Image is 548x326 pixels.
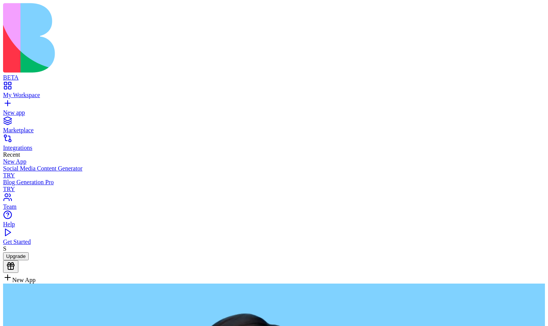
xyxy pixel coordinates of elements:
[3,203,545,210] div: Team
[3,3,311,73] img: logo
[3,92,545,99] div: My Workspace
[3,138,545,151] a: Integrations
[3,238,545,245] div: Get Started
[3,165,545,179] a: Social Media Content GeneratorTRY
[3,109,545,116] div: New app
[3,158,545,165] a: New App
[3,85,545,99] a: My Workspace
[3,214,545,228] a: Help
[3,179,545,193] a: Blog Generation ProTRY
[3,196,545,210] a: Team
[3,179,545,186] div: Blog Generation Pro
[3,245,7,252] span: S
[3,221,545,228] div: Help
[3,120,545,134] a: Marketplace
[3,165,545,172] div: Social Media Content Generator
[3,74,545,81] div: BETA
[3,102,545,116] a: New app
[3,253,29,259] a: Upgrade
[3,172,545,179] div: TRY
[3,151,20,158] span: Recent
[3,67,545,81] a: BETA
[3,232,545,245] a: Get Started
[3,186,545,193] div: TRY
[3,144,545,151] div: Integrations
[12,277,36,283] span: New App
[3,127,545,134] div: Marketplace
[3,252,29,260] button: Upgrade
